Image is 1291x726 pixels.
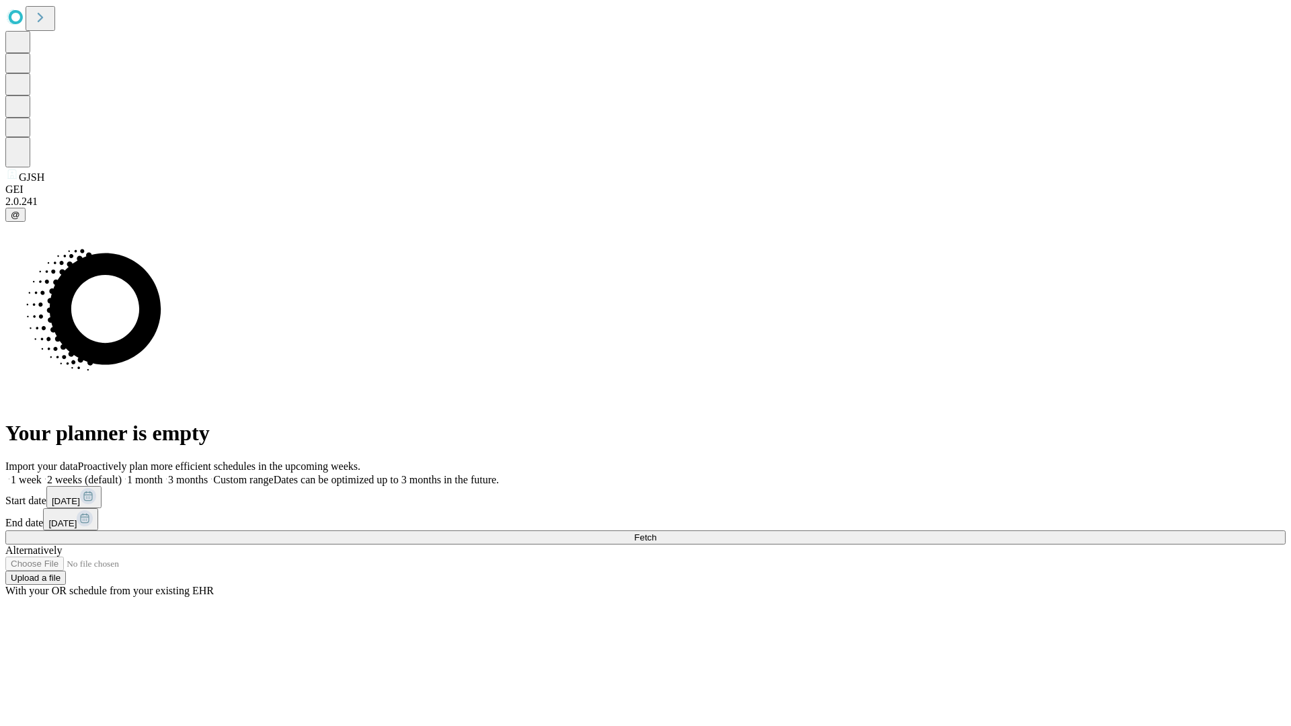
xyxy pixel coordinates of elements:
span: With your OR schedule from your existing EHR [5,585,214,596]
div: Start date [5,486,1286,508]
div: End date [5,508,1286,530]
button: Upload a file [5,571,66,585]
button: [DATE] [43,508,98,530]
div: GEI [5,184,1286,196]
span: Dates can be optimized up to 3 months in the future. [274,474,499,485]
button: @ [5,208,26,222]
button: Fetch [5,530,1286,544]
span: 1 week [11,474,42,485]
span: [DATE] [52,496,80,506]
span: GJSH [19,171,44,183]
button: [DATE] [46,486,102,508]
span: Alternatively [5,544,62,556]
span: Custom range [213,474,273,485]
span: [DATE] [48,518,77,528]
span: Proactively plan more efficient schedules in the upcoming weeks. [78,460,360,472]
span: @ [11,210,20,220]
span: 2 weeks (default) [47,474,122,485]
div: 2.0.241 [5,196,1286,208]
span: 1 month [127,474,163,485]
h1: Your planner is empty [5,421,1286,446]
span: Import your data [5,460,78,472]
span: Fetch [634,532,656,542]
span: 3 months [168,474,208,485]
